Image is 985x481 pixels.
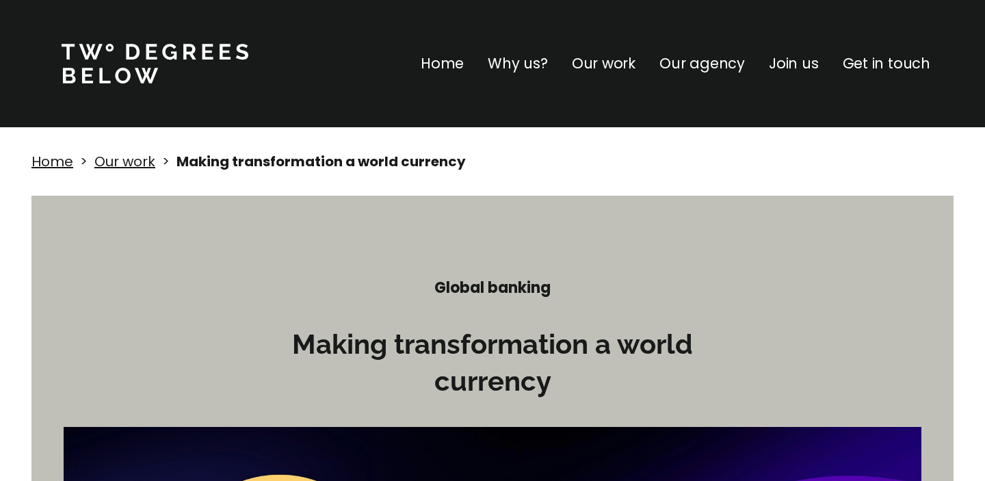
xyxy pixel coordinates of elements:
[287,278,698,298] h4: Global banking
[31,152,73,171] a: Home
[659,53,745,75] a: Our agency
[80,151,88,172] p: >
[572,53,635,75] a: Our work
[421,53,464,75] a: Home
[488,53,548,75] a: Why us?
[162,151,170,172] p: >
[287,326,698,400] h3: Making transformation a world currency
[843,53,930,75] a: Get in touch
[94,152,155,171] a: Our work
[176,152,466,171] strong: Making transformation a world currency
[769,53,819,75] a: Join us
